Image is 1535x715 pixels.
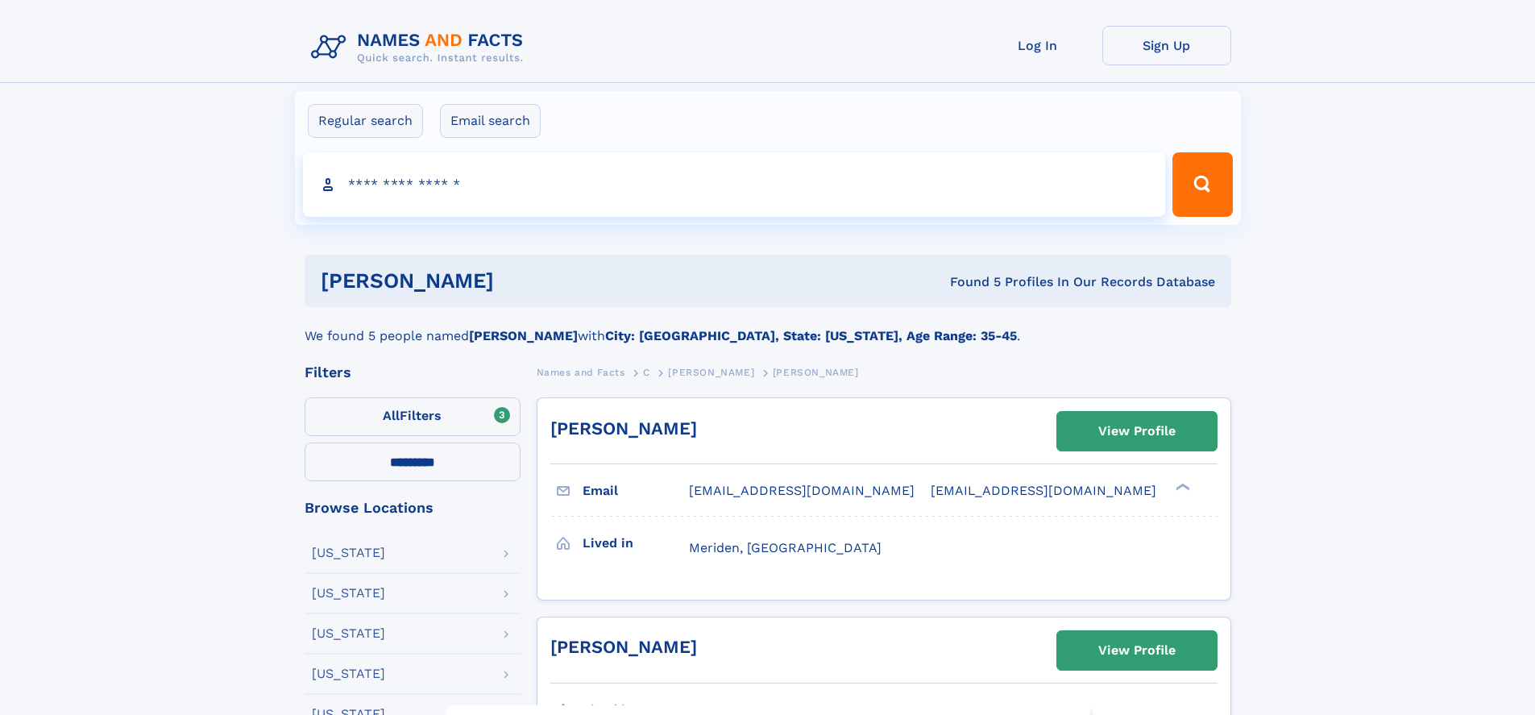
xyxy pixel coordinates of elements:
div: Browse Locations [305,501,521,515]
input: search input [303,152,1166,217]
a: Names and Facts [537,362,625,382]
span: [EMAIL_ADDRESS][DOMAIN_NAME] [931,483,1156,498]
div: ❯ [1172,482,1191,493]
h3: Email [583,477,689,505]
span: [PERSON_NAME] [668,367,754,378]
b: City: [GEOGRAPHIC_DATA], State: [US_STATE], Age Range: 35-45 [605,328,1017,343]
label: Filters [305,397,521,436]
a: [PERSON_NAME] [550,418,697,439]
span: All [383,408,400,423]
a: Sign Up [1102,26,1231,65]
span: [EMAIL_ADDRESS][DOMAIN_NAME] [689,483,915,498]
div: View Profile [1098,632,1176,669]
div: [US_STATE] [312,667,385,680]
a: View Profile [1057,412,1217,451]
h1: [PERSON_NAME] [321,271,722,291]
a: Log In [973,26,1102,65]
div: Found 5 Profiles In Our Records Database [722,273,1215,291]
div: View Profile [1098,413,1176,450]
h3: Lived in [583,530,689,557]
span: Meriden, [GEOGRAPHIC_DATA] [689,540,882,555]
b: [PERSON_NAME] [469,328,578,343]
label: Regular search [308,104,423,138]
label: Email search [440,104,541,138]
img: Logo Names and Facts [305,26,537,69]
span: C [643,367,650,378]
div: [US_STATE] [312,547,385,559]
span: [PERSON_NAME] [773,367,859,378]
a: C [643,362,650,382]
div: [US_STATE] [312,587,385,600]
div: [US_STATE] [312,627,385,640]
div: We found 5 people named with . [305,307,1231,346]
a: [PERSON_NAME] [668,362,754,382]
a: [PERSON_NAME] [550,637,697,657]
a: View Profile [1057,631,1217,670]
button: Search Button [1172,152,1232,217]
div: Filters [305,365,521,380]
